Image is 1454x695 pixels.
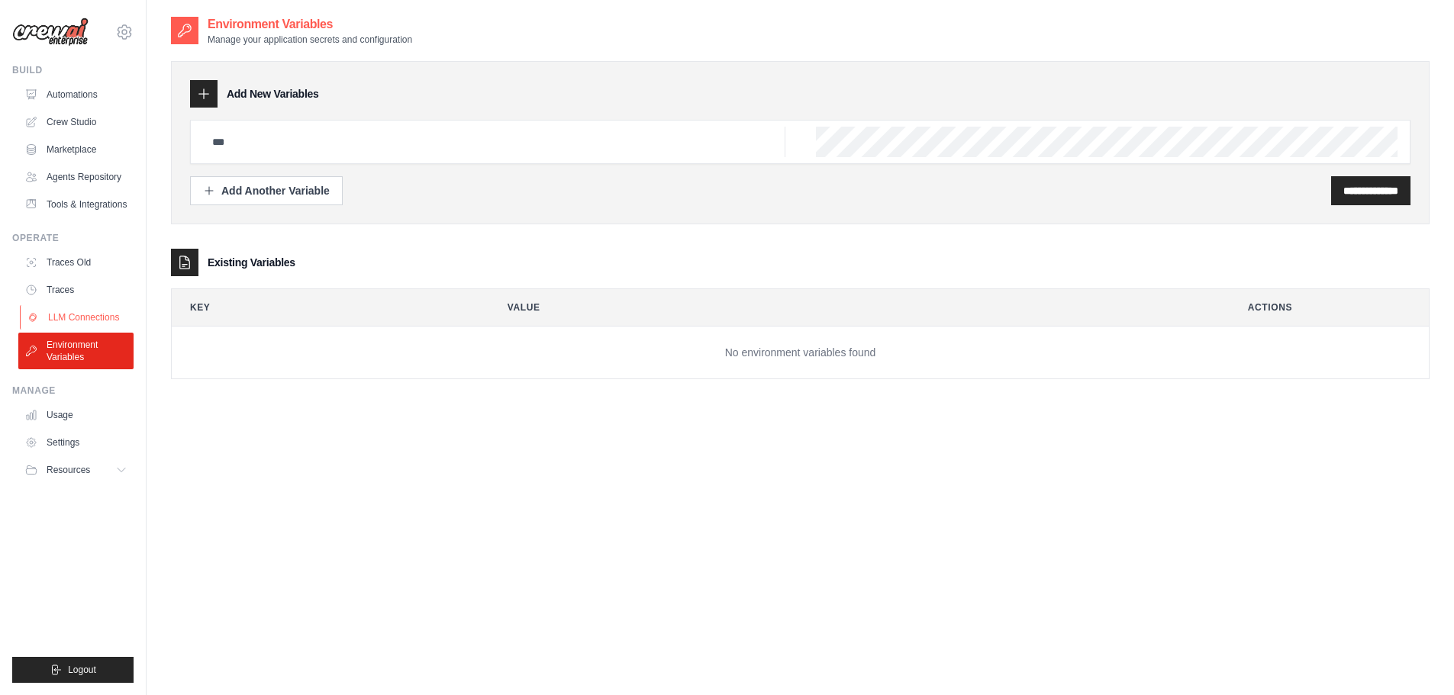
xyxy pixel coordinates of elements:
[18,430,134,455] a: Settings
[208,34,412,46] p: Manage your application secrets and configuration
[12,64,134,76] div: Build
[18,110,134,134] a: Crew Studio
[1230,289,1429,326] th: Actions
[208,255,295,270] h3: Existing Variables
[18,458,134,482] button: Resources
[18,278,134,302] a: Traces
[172,289,477,326] th: Key
[18,403,134,427] a: Usage
[12,18,89,47] img: Logo
[47,464,90,476] span: Resources
[172,327,1429,379] td: No environment variables found
[12,657,134,683] button: Logout
[20,305,135,330] a: LLM Connections
[18,192,134,217] a: Tools & Integrations
[12,232,134,244] div: Operate
[208,15,412,34] h2: Environment Variables
[203,183,330,198] div: Add Another Variable
[227,86,319,101] h3: Add New Variables
[18,82,134,107] a: Automations
[18,250,134,275] a: Traces Old
[68,664,96,676] span: Logout
[18,137,134,162] a: Marketplace
[12,385,134,397] div: Manage
[190,176,343,205] button: Add Another Variable
[18,333,134,369] a: Environment Variables
[18,165,134,189] a: Agents Repository
[489,289,1217,326] th: Value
